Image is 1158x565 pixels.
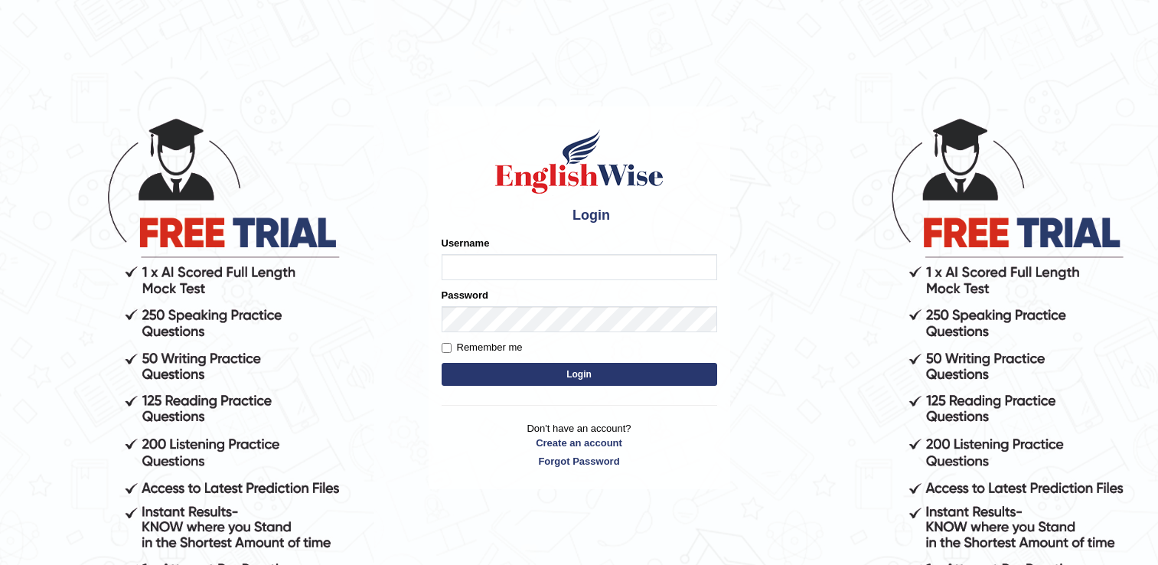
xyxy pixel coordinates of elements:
button: Login [442,363,717,386]
h4: Login [442,204,717,228]
label: Password [442,288,488,302]
a: Create an account [442,436,717,450]
a: Forgot Password [442,454,717,469]
input: Remember me [442,343,452,353]
label: Remember me [442,340,523,355]
img: Logo of English Wise sign in for intelligent practice with AI [492,127,667,196]
label: Username [442,236,490,250]
p: Don't have an account? [442,421,717,469]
